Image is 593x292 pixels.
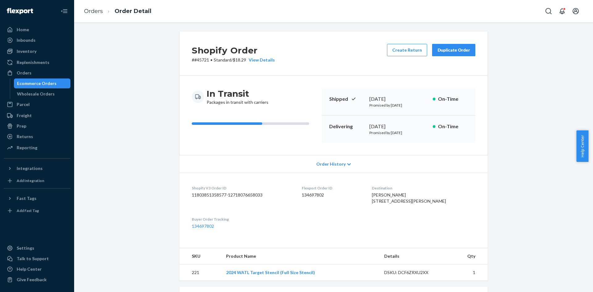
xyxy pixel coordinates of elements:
span: Standard [214,57,231,62]
div: Returns [17,133,33,140]
div: Inventory [17,48,36,54]
div: Parcel [17,101,30,108]
a: Wholesale Orders [14,89,71,99]
button: Open account menu [570,5,582,17]
td: 221 [179,264,221,281]
img: Flexport logo [7,8,33,14]
div: DSKU: DCF6ZRXU2XX [384,269,442,276]
a: Ecommerce Orders [14,78,71,88]
div: Settings [17,245,34,251]
div: Help Center [17,266,42,272]
a: Prep [4,121,70,131]
div: Inbounds [17,37,36,43]
button: Give Feedback [4,275,70,285]
button: Duplicate Order [432,44,475,56]
p: Promised by [DATE] [369,130,428,135]
th: Product Name [221,248,380,264]
p: # #45721 / $18.29 [192,57,275,63]
p: On-Time [438,123,468,130]
p: On-Time [438,95,468,103]
dt: Buyer Order Tracking [192,217,292,222]
div: [DATE] [369,95,428,103]
div: Ecommerce Orders [17,80,57,87]
button: Help Center [576,130,588,162]
div: Duplicate Order [437,47,470,53]
div: Integrations [17,165,43,171]
a: Orders [84,8,103,15]
p: Shipped [329,95,364,103]
a: Returns [4,132,70,142]
div: Home [17,27,29,33]
span: Order History [316,161,346,167]
p: Promised by [DATE] [369,103,428,108]
div: Orders [17,70,32,76]
a: Parcel [4,99,70,109]
button: Open Search Box [542,5,555,17]
div: Add Fast Tag [17,208,39,213]
button: Fast Tags [4,193,70,203]
a: Reporting [4,143,70,153]
a: Add Fast Tag [4,206,70,216]
div: Freight [17,112,32,119]
h3: In Transit [207,88,268,99]
a: Talk to Support [4,254,70,264]
span: [PERSON_NAME] [STREET_ADDRESS][PERSON_NAME] [372,192,446,204]
div: Give Feedback [17,277,47,283]
a: Settings [4,243,70,253]
button: Integrations [4,163,70,173]
a: Inbounds [4,35,70,45]
a: Freight [4,111,70,121]
div: Fast Tags [17,195,36,201]
div: Wholesale Orders [17,91,55,97]
dd: 134697802 [302,192,362,198]
ol: breadcrumbs [79,2,156,20]
a: 134697802 [192,223,214,229]
div: Reporting [17,145,37,151]
p: Delivering [329,123,364,130]
button: View Details [246,57,275,63]
th: Details [379,248,447,264]
span: • [210,57,212,62]
td: 1 [447,264,488,281]
a: Orders [4,68,70,78]
a: Replenishments [4,57,70,67]
div: Talk to Support [17,256,49,262]
dt: Shopify V3 Order ID [192,185,292,191]
a: Home [4,25,70,35]
dt: Destination [372,185,475,191]
button: Close Navigation [58,5,70,17]
th: Qty [447,248,488,264]
dd: 11803851358577-12718076658033 [192,192,292,198]
th: SKU [179,248,221,264]
a: Add Integration [4,176,70,186]
button: Open notifications [556,5,568,17]
h2: Shopify Order [192,44,275,57]
div: Replenishments [17,59,49,66]
a: Inventory [4,46,70,56]
div: Prep [17,123,26,129]
div: Packages in transit with carriers [207,88,268,105]
dt: Flexport Order ID [302,185,362,191]
a: 2024 WATL Target Stencil (Full Size Stencil) [226,270,315,275]
div: Add Integration [17,178,44,183]
div: [DATE] [369,123,428,130]
a: Help Center [4,264,70,274]
a: Order Detail [115,8,151,15]
button: Create Return [387,44,427,56]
